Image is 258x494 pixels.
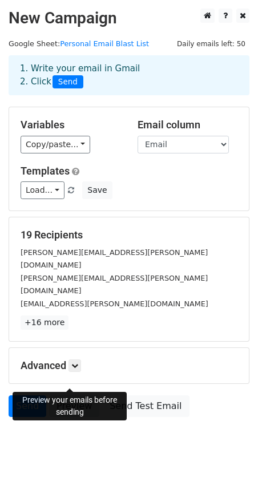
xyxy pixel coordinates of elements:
a: Load... [21,181,64,199]
div: Preview your emails before sending [13,392,127,420]
h5: Advanced [21,359,237,372]
button: Save [82,181,112,199]
h5: Variables [21,119,120,131]
h5: 19 Recipients [21,229,237,241]
small: [PERSON_NAME][EMAIL_ADDRESS][PERSON_NAME][DOMAIN_NAME] [21,248,208,270]
small: [PERSON_NAME][EMAIL_ADDRESS][PERSON_NAME][DOMAIN_NAME] [21,274,208,295]
small: [EMAIL_ADDRESS][PERSON_NAME][DOMAIN_NAME] [21,299,208,308]
a: Templates [21,165,70,177]
a: Copy/paste... [21,136,90,153]
a: Send Test Email [102,395,189,417]
h2: New Campaign [9,9,249,28]
a: Daily emails left: 50 [173,39,249,48]
h5: Email column [138,119,237,131]
span: Send [53,75,83,89]
iframe: Chat Widget [201,439,258,494]
small: Google Sheet: [9,39,149,48]
a: +16 more [21,315,68,330]
span: Daily emails left: 50 [173,38,249,50]
a: Personal Email Blast List [60,39,149,48]
div: 1. Write your email in Gmail 2. Click [11,62,247,88]
a: Send [9,395,46,417]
